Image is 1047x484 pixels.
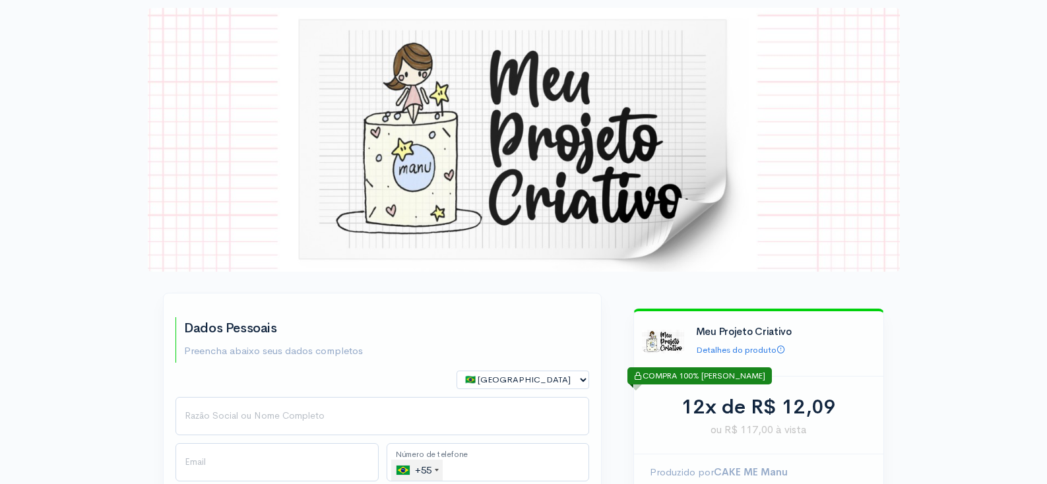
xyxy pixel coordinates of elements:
h4: Meu Projeto Criativo [696,326,872,338]
div: Brazil (Brasil): +55 [391,460,443,481]
p: Preencha abaixo seus dados completos [184,344,363,359]
div: COMPRA 100% [PERSON_NAME] [627,367,772,384]
p: Produzido por [650,465,868,480]
h2: Dados Pessoais [184,321,363,336]
input: Email [175,443,379,481]
a: Detalhes do produto [696,344,785,355]
img: Logo-Meu-Projeto-Criativo-PEQ.jpg [642,320,684,363]
div: +55 [397,460,443,481]
img: ... [148,8,900,272]
span: ou R$ 117,00 à vista [650,422,868,438]
div: 12x de R$ 12,09 [650,392,868,422]
strong: CAKE ME Manu [714,466,788,478]
input: Nome Completo [175,397,589,435]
